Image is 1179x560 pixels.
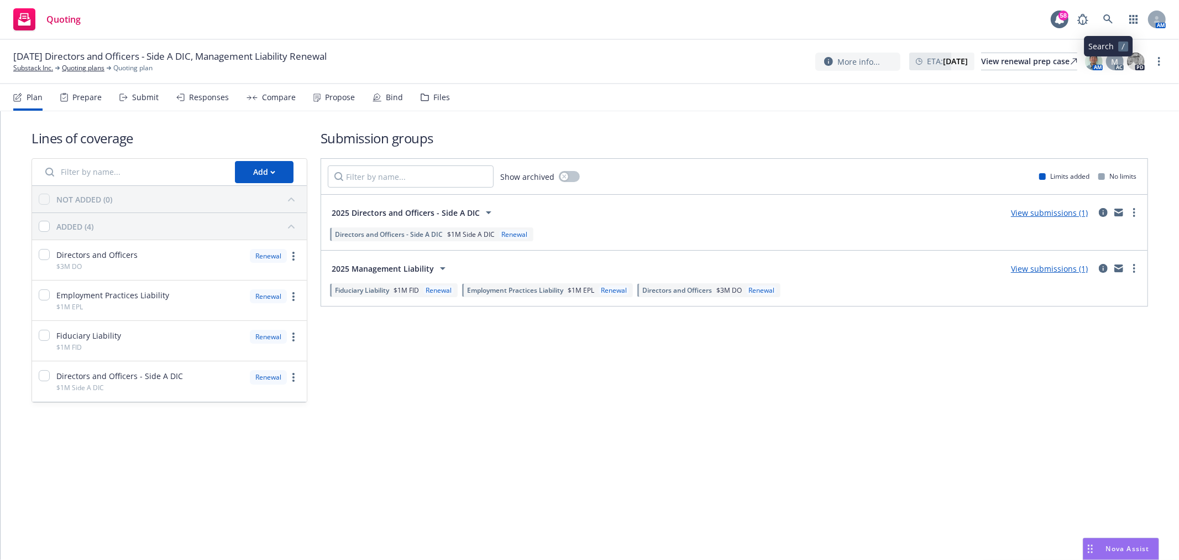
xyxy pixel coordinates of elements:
[56,221,93,232] div: ADDED (4)
[235,161,294,183] button: Add
[328,201,499,224] button: 2025 Directors and Officers - Side A DIC
[815,53,900,71] button: More info...
[287,290,300,303] a: more
[287,250,300,263] a: more
[56,249,138,261] span: Directors and Officers
[253,162,275,183] div: Add
[56,302,83,312] span: $1M EPL
[132,93,159,102] div: Submit
[467,286,563,295] span: Employment Practices Liability
[423,286,454,295] div: Renewal
[46,15,81,24] span: Quoting
[262,93,296,102] div: Compare
[1011,263,1088,274] a: View submissions (1)
[837,56,880,68] span: More info...
[1097,8,1119,30] a: Search
[332,263,434,274] span: 2025 Management Liability
[328,165,494,188] input: Filter by name...
[328,257,453,279] button: 2025 Management Liability
[642,286,712,295] span: Directors and Officers
[1112,262,1125,275] a: mail
[56,217,300,235] button: ADDED (4)
[1097,262,1110,275] a: circleInformation
[1083,538,1097,559] div: Drag to move
[1106,544,1150,553] span: Nova Assist
[325,93,355,102] div: Propose
[250,249,287,263] div: Renewal
[250,289,287,303] div: Renewal
[32,129,307,147] h1: Lines of coverage
[1011,208,1088,218] a: View submissions (1)
[746,286,777,295] div: Renewal
[1112,206,1125,219] a: mail
[62,63,104,73] a: Quoting plans
[56,383,104,392] span: $1M Side A DIC
[335,286,389,295] span: Fiduciary Liability
[500,171,554,183] span: Show archived
[287,371,300,384] a: more
[394,286,419,295] span: $1M FID
[1128,206,1141,219] a: more
[1123,8,1145,30] a: Switch app
[72,93,102,102] div: Prepare
[56,370,183,382] span: Directors and Officers - Side A DIC
[56,289,169,301] span: Employment Practices Liability
[287,330,300,344] a: more
[1112,56,1119,68] span: M
[9,4,85,35] a: Quoting
[1059,11,1068,20] div: 58
[56,262,82,271] span: $3M DO
[189,93,229,102] div: Responses
[1072,8,1094,30] a: Report a Bug
[433,93,450,102] div: Files
[335,230,443,239] span: Directors and Officers - Side A DIC
[321,129,1148,147] h1: Submission groups
[1128,262,1141,275] a: more
[39,161,228,183] input: Filter by name...
[250,330,287,344] div: Renewal
[1127,53,1145,70] img: photo
[499,230,530,239] div: Renewal
[1083,538,1159,560] button: Nova Assist
[250,370,287,384] div: Renewal
[1085,53,1103,70] img: photo
[56,343,82,352] span: $1M FID
[599,286,629,295] div: Renewal
[1152,55,1166,68] a: more
[13,63,53,73] a: Substack Inc.
[332,207,480,219] span: 2025 Directors and Officers - Side A DIC
[981,53,1077,70] a: View renewal prep case
[943,56,968,66] strong: [DATE]
[113,63,153,73] span: Quoting plan
[56,194,112,205] div: NOT ADDED (0)
[56,330,121,341] span: Fiduciary Liability
[27,93,43,102] div: Plan
[716,286,742,295] span: $3M DO
[927,55,968,67] span: ETA :
[56,190,300,208] button: NOT ADDED (0)
[1097,206,1110,219] a: circleInformation
[447,230,495,239] span: $1M Side A DIC
[386,93,403,102] div: Bind
[1098,172,1136,181] div: No limits
[13,50,327,63] span: [DATE] Directors and Officers - Side A DIC, Management Liability Renewal
[568,286,594,295] span: $1M EPL
[1039,172,1089,181] div: Limits added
